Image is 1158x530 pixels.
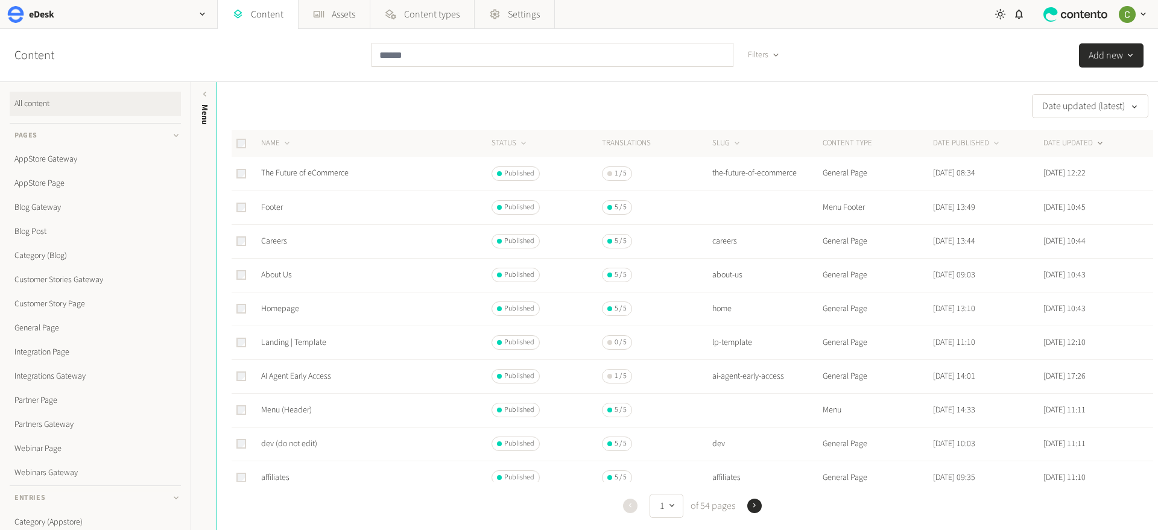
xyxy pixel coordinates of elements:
[1043,269,1086,281] time: [DATE] 10:43
[261,303,299,315] a: Homepage
[933,370,975,382] time: [DATE] 14:01
[822,157,932,191] td: General Page
[822,427,932,461] td: General Page
[10,171,181,195] a: AppStore Page
[1043,303,1086,315] time: [DATE] 10:43
[504,472,534,483] span: Published
[10,219,181,244] a: Blog Post
[10,244,181,268] a: Category (Blog)
[14,46,82,65] h2: Content
[712,157,822,191] td: the-future-of-ecommerce
[822,130,932,157] th: CONTENT TYPE
[933,235,975,247] time: [DATE] 13:44
[601,130,712,157] th: Translations
[933,336,975,349] time: [DATE] 11:10
[261,269,292,281] a: About Us
[1079,43,1144,68] button: Add new
[10,92,181,116] a: All content
[492,137,528,150] button: STATUS
[712,359,822,393] td: ai-agent-early-access
[1043,438,1086,450] time: [DATE] 11:11
[1032,94,1148,118] button: Date updated (latest)
[615,337,627,348] span: 0 / 5
[10,147,181,171] a: AppStore Gateway
[10,268,181,292] a: Customer Stories Gateway
[261,235,287,247] a: Careers
[650,494,683,518] button: 1
[933,303,975,315] time: [DATE] 13:10
[7,6,24,23] img: eDesk
[822,191,932,224] td: Menu Footer
[10,292,181,316] a: Customer Story Page
[14,493,45,503] span: Entries
[504,337,534,348] span: Published
[615,405,627,415] span: 5 / 5
[504,303,534,314] span: Published
[822,393,932,427] td: Menu
[198,104,211,125] span: Menu
[504,236,534,247] span: Published
[261,404,312,416] a: Menu (Header)
[615,303,627,314] span: 5 / 5
[615,371,627,382] span: 1 / 5
[712,137,742,150] button: SLUG
[1043,167,1086,179] time: [DATE] 12:22
[261,201,283,213] a: Footer
[822,461,932,494] td: General Page
[738,43,789,67] button: Filters
[261,370,331,382] a: AI Agent Early Access
[822,326,932,359] td: General Page
[10,316,181,340] a: General Page
[10,437,181,461] a: Webinar Page
[261,472,289,484] a: affiliates
[1119,6,1136,23] img: Chloe Ryan
[615,168,627,179] span: 1 / 5
[10,195,181,219] a: Blog Gateway
[615,270,627,280] span: 5 / 5
[29,7,54,22] h2: eDesk
[933,404,975,416] time: [DATE] 14:33
[933,269,975,281] time: [DATE] 09:03
[615,236,627,247] span: 5 / 5
[1043,336,1086,349] time: [DATE] 12:10
[712,224,822,258] td: careers
[712,427,822,461] td: dev
[615,472,627,483] span: 5 / 5
[1043,235,1086,247] time: [DATE] 10:44
[10,364,181,388] a: Integrations Gateway
[933,201,975,213] time: [DATE] 13:49
[933,137,1001,150] button: DATE PUBLISHED
[10,340,181,364] a: Integration Page
[504,405,534,415] span: Published
[504,202,534,213] span: Published
[1043,201,1086,213] time: [DATE] 10:45
[615,202,627,213] span: 5 / 5
[712,461,822,494] td: affiliates
[1043,370,1086,382] time: [DATE] 17:26
[822,292,932,326] td: General Page
[1043,137,1105,150] button: DATE UPDATED
[504,438,534,449] span: Published
[10,388,181,412] a: Partner Page
[712,258,822,292] td: about-us
[933,167,975,179] time: [DATE] 08:34
[10,412,181,437] a: Partners Gateway
[822,224,932,258] td: General Page
[712,326,822,359] td: lp-template
[933,438,975,450] time: [DATE] 10:03
[10,461,181,485] a: Webinars Gateway
[508,7,540,22] span: Settings
[748,49,768,62] span: Filters
[822,359,932,393] td: General Page
[261,438,317,450] a: dev (do not edit)
[1043,472,1086,484] time: [DATE] 11:10
[504,270,534,280] span: Published
[822,258,932,292] td: General Page
[712,292,822,326] td: home
[504,371,534,382] span: Published
[1043,404,1086,416] time: [DATE] 11:11
[688,499,735,513] span: of 54 pages
[615,438,627,449] span: 5 / 5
